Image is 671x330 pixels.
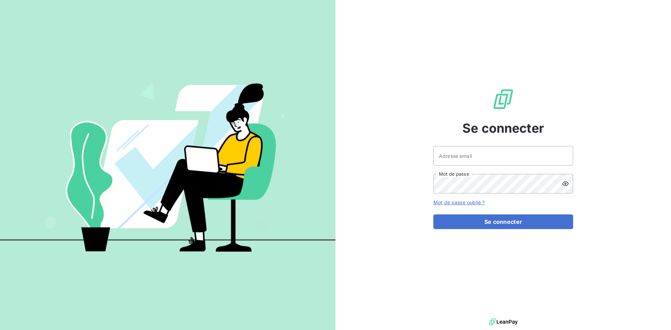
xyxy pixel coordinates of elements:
[462,119,544,138] span: Se connecter
[489,317,518,327] img: logo
[433,214,573,229] button: Se connecter
[433,199,485,205] a: Mot de passe oublié ?
[433,146,573,166] input: placeholder
[492,88,514,110] img: Logo LeanPay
